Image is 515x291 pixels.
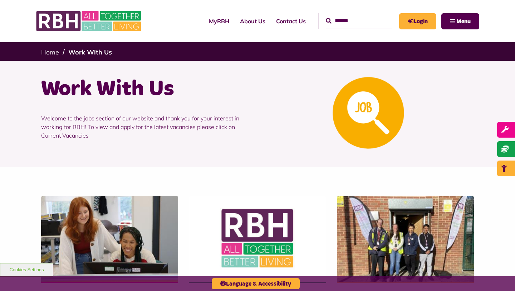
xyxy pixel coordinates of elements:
[203,11,235,31] a: MyRBH
[68,48,112,56] a: Work With Us
[41,196,178,282] img: IMG 1470
[189,196,326,282] img: RBH Logo Social Media 480X360 (1)
[41,48,59,56] a: Home
[212,278,300,289] button: Language & Accessibility
[337,196,474,282] img: Dropinfreehold2
[235,11,271,31] a: About Us
[271,11,311,31] a: Contact Us
[399,13,436,29] a: MyRBH
[456,19,471,24] span: Menu
[483,259,515,291] iframe: Netcall Web Assistant for live chat
[41,103,252,151] p: Welcome to the jobs section of our website and thank you for your interest in working for RBH! To...
[36,7,143,35] img: RBH
[441,13,479,29] button: Navigation
[41,75,252,103] h1: Work With Us
[333,77,404,149] img: Looking For A Job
